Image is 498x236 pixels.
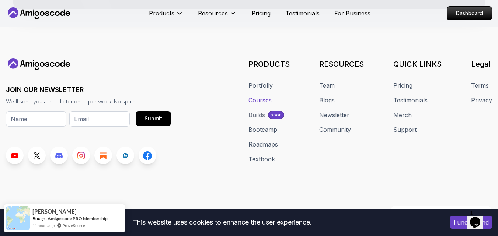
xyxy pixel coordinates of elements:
a: Newsletter [319,110,349,119]
a: Privacy [471,96,492,105]
p: Products [149,9,174,18]
a: Bootcamp [248,125,277,134]
span: Bought [32,216,47,221]
span: 11 hours ago [32,222,55,229]
a: Courses [248,96,272,105]
a: Twitter link [28,147,46,164]
span: [PERSON_NAME] [32,208,77,215]
a: Pricing [393,81,412,90]
button: Products [149,9,183,24]
div: Submit [144,115,162,122]
h3: Legal [471,59,492,69]
a: LinkedIn link [116,147,134,164]
a: Blog link [94,147,112,164]
p: Resources [198,9,228,18]
a: Community [319,125,351,134]
a: Blogs [319,96,335,105]
a: Testimonials [393,96,428,105]
p: Dashboard [447,7,492,20]
p: © 2025 Amigoscode. All rights reserved. [175,207,283,216]
a: Portfolly [248,81,273,90]
div: This website uses cookies to enhance the user experience. [6,214,439,230]
input: Email [69,111,130,127]
a: Amigoscode PRO Membership [48,216,108,221]
a: Dashboard [447,6,492,20]
img: provesource social proof notification image [6,206,30,230]
a: Youtube link [6,147,24,164]
h3: JOIN OUR NEWSLETTER [6,85,171,95]
a: Merch [393,110,412,119]
a: Support [393,125,417,134]
a: Facebook link [139,147,156,164]
a: Instagram link [72,147,90,164]
h3: RESOURCES [319,59,364,69]
p: [EMAIL_ADDRESS][DOMAIN_NAME] [402,208,487,215]
a: Discord link [50,147,68,164]
a: ProveSource [62,222,85,229]
a: Pricing [251,9,271,18]
button: Submit [136,111,171,126]
a: Terms [471,81,489,90]
input: Name [6,111,66,127]
a: Roadmaps [248,140,278,149]
a: Textbook [248,155,275,163]
div: Builds [248,110,265,119]
iframe: chat widget [467,207,491,229]
p: soon [271,112,282,118]
p: We'll send you a nice letter once per week. No spam. [6,98,171,105]
button: Accept cookies [450,216,492,229]
a: [EMAIL_ADDRESS][DOMAIN_NAME] [390,206,492,217]
a: For Business [334,9,370,18]
a: Team [319,81,335,90]
button: Resources [198,9,237,24]
a: Testimonials [285,9,320,18]
h3: QUICK LINKS [393,59,442,69]
h3: PRODUCTS [248,59,290,69]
